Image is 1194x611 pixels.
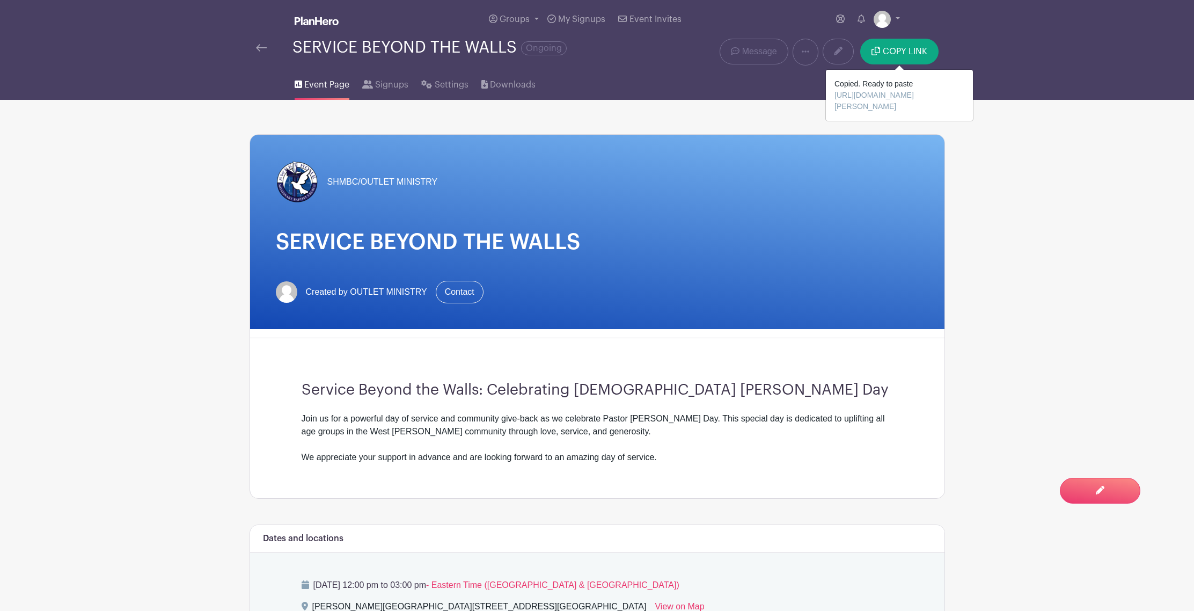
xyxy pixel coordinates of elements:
button: COPY LINK [860,39,938,64]
a: Event Page [295,66,349,100]
p: [DATE] 12:00 pm to 03:00 pm [302,579,893,592]
span: [URL][DOMAIN_NAME][PERSON_NAME] [834,91,914,111]
h6: Dates and locations [263,534,343,544]
span: My Signups [558,15,605,24]
span: Settings [435,78,468,91]
a: Message [720,39,788,64]
a: Settings [421,66,468,100]
span: Signups [375,78,408,91]
img: logo_white-6c42ec7e38ccf1d336a20a19083b03d10ae64f83f12c07503d8b9e83406b4c7d.svg [295,17,339,25]
img: default-ce2991bfa6775e67f084385cd625a349d9dcbb7a52a09fb2fda1e96e2d18dcdb.png [276,281,297,303]
h1: SERVICE BEYOND THE WALLS [276,229,919,255]
span: Groups [500,15,530,24]
a: Downloads [481,66,536,100]
div: Join us for a powerful day of service and community give-back as we celebrate Pastor [PERSON_NAME... [302,412,893,464]
a: Signups [362,66,408,100]
img: back-arrow-29a5d9b10d5bd6ae65dc969a981735edf675c4d7a1fe02e03b50dbd4ba3cdb55.svg [256,44,267,52]
span: Event Invites [629,15,682,24]
span: Message [742,45,777,58]
span: Ongoing [521,41,567,55]
img: default-ce2991bfa6775e67f084385cd625a349d9dcbb7a52a09fb2fda1e96e2d18dcdb.png [874,11,891,28]
a: Contact [436,281,484,303]
span: - Eastern Time ([GEOGRAPHIC_DATA] & [GEOGRAPHIC_DATA]) [426,580,679,590]
div: Copied. Ready to paste [826,70,973,121]
span: COPY LINK [883,47,927,56]
span: Downloads [490,78,536,91]
span: Event Page [304,78,349,91]
img: Sweet%20home%20logo%20(1).png [276,161,319,203]
span: Created by OUTLET MINISTRY [306,286,427,299]
span: SHMBC/OUTLET MINISTRY [327,176,438,188]
div: SERVICE BEYOND THE WALLS [292,39,567,56]
h3: Service Beyond the Walls: Celebrating [DEMOGRAPHIC_DATA] [PERSON_NAME] Day [302,381,893,399]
